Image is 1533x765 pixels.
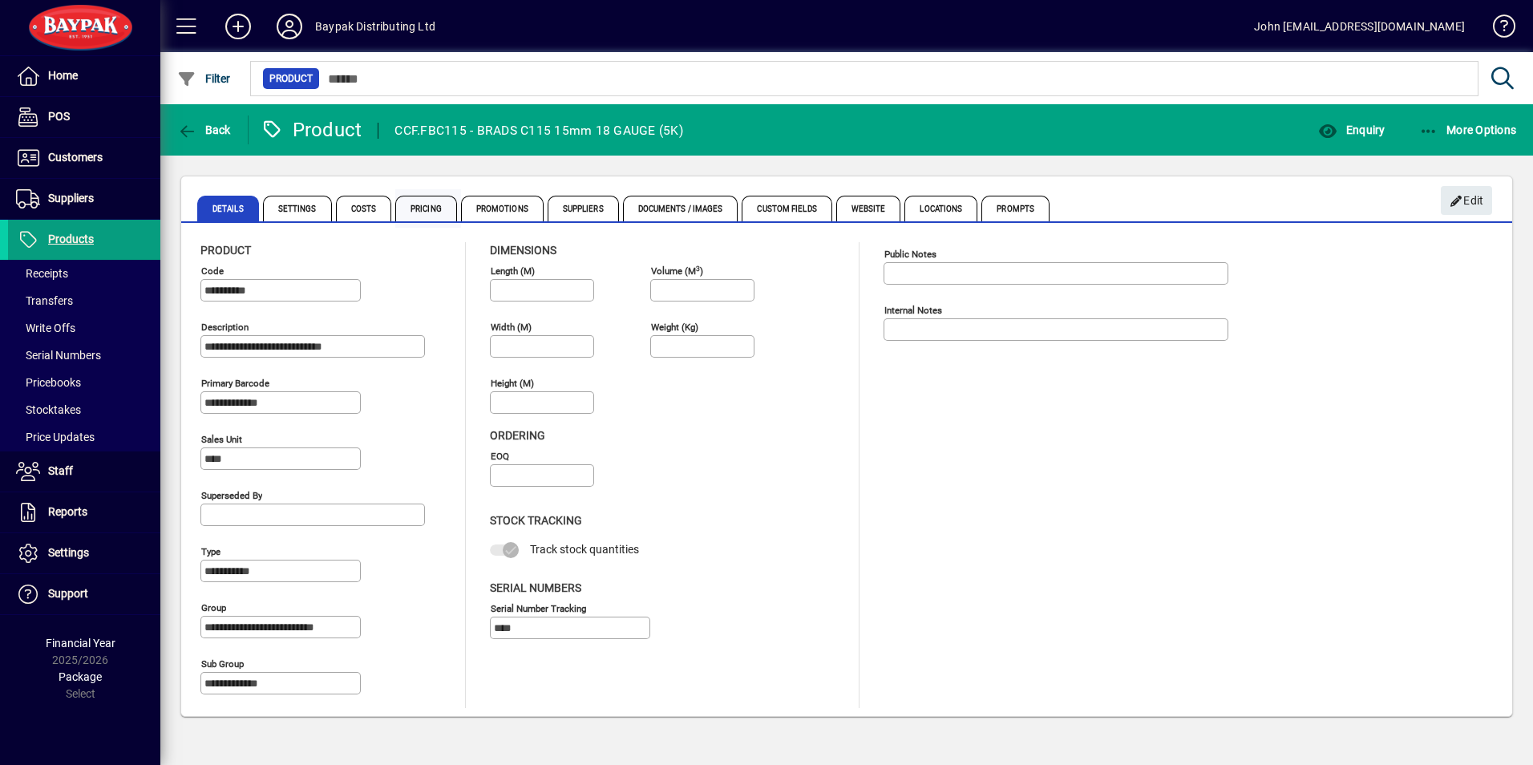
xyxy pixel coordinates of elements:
[1419,123,1517,136] span: More Options
[197,196,259,221] span: Details
[201,434,242,445] mat-label: Sales unit
[201,546,220,557] mat-label: Type
[8,342,160,369] a: Serial Numbers
[8,423,160,451] a: Price Updates
[48,587,88,600] span: Support
[836,196,901,221] span: Website
[16,294,73,307] span: Transfers
[16,267,68,280] span: Receipts
[491,602,586,613] mat-label: Serial Number tracking
[177,72,231,85] span: Filter
[212,12,264,41] button: Add
[884,305,942,316] mat-label: Internal Notes
[1314,115,1389,144] button: Enquiry
[269,71,313,87] span: Product
[1441,186,1492,215] button: Edit
[315,14,435,39] div: Baypak Distributing Ltd
[884,249,936,260] mat-label: Public Notes
[8,138,160,178] a: Customers
[48,233,94,245] span: Products
[48,464,73,477] span: Staff
[491,322,532,333] mat-label: Width (m)
[8,97,160,137] a: POS
[8,260,160,287] a: Receipts
[48,110,70,123] span: POS
[1254,14,1465,39] div: John [EMAIL_ADDRESS][DOMAIN_NAME]
[201,490,262,501] mat-label: Superseded by
[16,322,75,334] span: Write Offs
[1450,188,1484,214] span: Edit
[696,264,700,272] sup: 3
[651,265,703,277] mat-label: Volume (m )
[8,492,160,532] a: Reports
[160,115,249,144] app-page-header-button: Back
[263,196,332,221] span: Settings
[1415,115,1521,144] button: More Options
[177,123,231,136] span: Back
[200,244,251,257] span: Product
[8,396,160,423] a: Stocktakes
[623,196,738,221] span: Documents / Images
[490,581,581,594] span: Serial Numbers
[261,117,362,143] div: Product
[8,287,160,314] a: Transfers
[651,322,698,333] mat-label: Weight (Kg)
[530,543,639,556] span: Track stock quantities
[461,196,544,221] span: Promotions
[8,533,160,573] a: Settings
[16,349,101,362] span: Serial Numbers
[201,378,269,389] mat-label: Primary barcode
[491,378,534,389] mat-label: Height (m)
[394,118,683,144] div: CCF.FBC115 - BRADS C115 15mm 18 GAUGE (5K)
[336,196,392,221] span: Costs
[173,64,235,93] button: Filter
[491,265,535,277] mat-label: Length (m)
[16,431,95,443] span: Price Updates
[490,244,556,257] span: Dimensions
[8,56,160,96] a: Home
[48,192,94,204] span: Suppliers
[48,505,87,518] span: Reports
[490,514,582,527] span: Stock Tracking
[904,196,977,221] span: Locations
[981,196,1050,221] span: Prompts
[201,658,244,670] mat-label: Sub group
[8,451,160,492] a: Staff
[201,602,226,613] mat-label: Group
[8,314,160,342] a: Write Offs
[742,196,831,221] span: Custom Fields
[201,265,224,277] mat-label: Code
[548,196,619,221] span: Suppliers
[46,637,115,650] span: Financial Year
[8,369,160,396] a: Pricebooks
[59,670,102,683] span: Package
[16,403,81,416] span: Stocktakes
[8,574,160,614] a: Support
[491,451,509,462] mat-label: EOQ
[201,322,249,333] mat-label: Description
[8,179,160,219] a: Suppliers
[173,115,235,144] button: Back
[395,196,457,221] span: Pricing
[48,151,103,164] span: Customers
[1481,3,1513,55] a: Knowledge Base
[48,546,89,559] span: Settings
[1318,123,1385,136] span: Enquiry
[490,429,545,442] span: Ordering
[48,69,78,82] span: Home
[16,376,81,389] span: Pricebooks
[264,12,315,41] button: Profile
